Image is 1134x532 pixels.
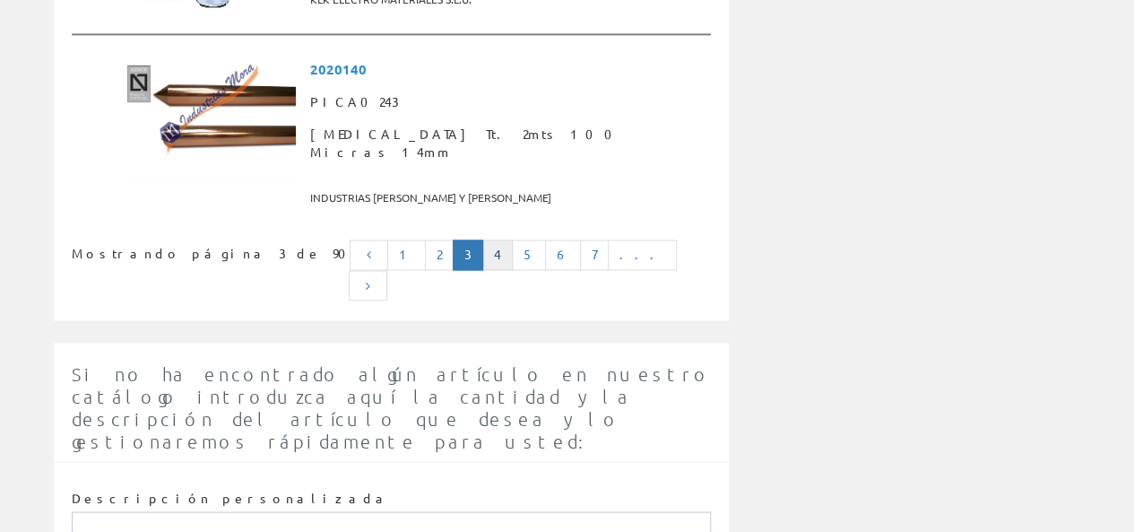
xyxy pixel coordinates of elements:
span: 2020140 [310,53,704,86]
a: 6 [545,240,581,270]
span: Si no ha encontrado algún artículo en nuestro catálogo introduzca aquí la cantidad y la descripci... [72,362,711,451]
a: Página actual [453,240,483,270]
span: INDUSTRIAS [PERSON_NAME] Y [PERSON_NAME] [310,183,704,213]
a: Página siguiente [349,270,388,301]
a: 2 [425,240,454,270]
a: 5 [512,240,546,270]
a: 4 [482,240,513,270]
a: Página anterior [350,240,389,270]
span: [MEDICAL_DATA] Tt. 2mts 100 Micras 14mm [310,118,704,169]
a: 7 [580,240,609,270]
label: Descripción personalizada [72,489,390,507]
img: Foto artículo pica Tt. 2mts 100 Micras 14mm (192x144.768) [124,53,296,183]
span: PICA0243 [310,86,704,118]
a: 1 [387,240,426,270]
div: Mostrando página 3 de 90 [72,238,323,263]
a: ... [608,240,677,270]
